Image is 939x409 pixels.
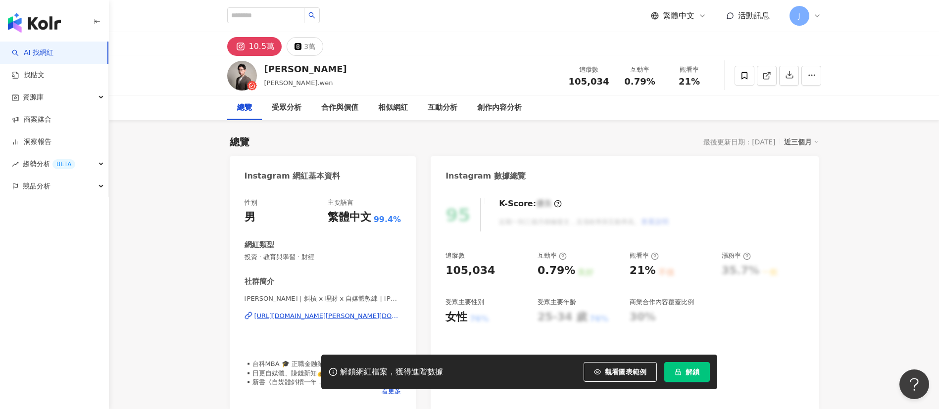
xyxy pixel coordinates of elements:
div: 10.5萬 [249,40,275,53]
div: 解鎖網紅檔案，獲得進階數據 [340,367,443,377]
div: 追蹤數 [569,65,609,75]
div: 女性 [445,310,467,325]
div: 總覽 [237,102,252,114]
span: J [798,10,800,21]
span: 觀看圖表範例 [605,368,646,376]
div: 繁體中文 [328,210,371,225]
span: 105,034 [569,76,609,87]
img: logo [8,13,61,33]
span: 繁體中文 [663,10,694,21]
div: 主要語言 [328,198,353,207]
div: [URL][DOMAIN_NAME][PERSON_NAME][DOMAIN_NAME] [254,312,401,320]
button: 解鎖 [664,362,710,382]
img: KOL Avatar [227,61,257,91]
span: rise [12,161,19,168]
button: 10.5萬 [227,37,282,56]
span: [PERSON_NAME].wen [264,79,333,87]
span: 看更多 [382,387,401,396]
span: lock [675,368,682,375]
a: 洞察報告 [12,137,51,147]
div: 最後更新日期：[DATE] [703,138,775,146]
div: 受眾主要年齡 [538,298,576,307]
span: 趨勢分析 [23,153,75,175]
span: 資源庫 [23,86,44,108]
div: 105,034 [445,263,495,278]
span: search [308,12,315,19]
div: BETA [52,159,75,169]
div: 合作與價值 [321,102,358,114]
a: 找貼文 [12,70,45,80]
a: searchAI 找網紅 [12,48,53,58]
div: 互動分析 [428,102,457,114]
div: 創作內容分析 [477,102,522,114]
span: 競品分析 [23,175,50,197]
div: 商業合作內容覆蓋比例 [630,298,694,307]
div: 受眾分析 [272,102,301,114]
div: 社群簡介 [245,276,274,287]
span: 21% [679,77,700,87]
button: 3萬 [287,37,323,56]
div: [PERSON_NAME] [264,63,347,75]
span: 0.79% [624,77,655,87]
div: 觀看率 [630,251,659,260]
div: 漲粉率 [722,251,751,260]
span: 投資 · 教育與學習 · 財經 [245,253,401,262]
div: 追蹤數 [445,251,465,260]
button: 觀看圖表範例 [584,362,657,382]
div: 近三個月 [784,136,819,148]
span: 99.4% [374,214,401,225]
div: 總覽 [230,135,249,149]
div: 21% [630,263,656,278]
a: [URL][DOMAIN_NAME][PERSON_NAME][DOMAIN_NAME] [245,312,401,320]
span: [PERSON_NAME]｜斜槓 x 理財 x 自媒體教練 | [PERSON_NAME].wen [245,294,401,303]
span: 解鎖 [686,368,699,376]
div: 互動率 [621,65,659,75]
div: K-Score : [499,198,562,209]
div: 互動率 [538,251,567,260]
div: 0.79% [538,263,575,278]
div: Instagram 數據總覽 [445,171,526,182]
div: Instagram 網紅基本資料 [245,171,341,182]
div: 男 [245,210,255,225]
div: 觀看率 [671,65,708,75]
a: 商案媒合 [12,115,51,125]
div: 網紅類型 [245,240,274,250]
div: 3萬 [304,40,315,53]
div: 受眾主要性別 [445,298,484,307]
div: 相似網紅 [378,102,408,114]
span: 活動訊息 [738,11,770,20]
div: 性別 [245,198,257,207]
